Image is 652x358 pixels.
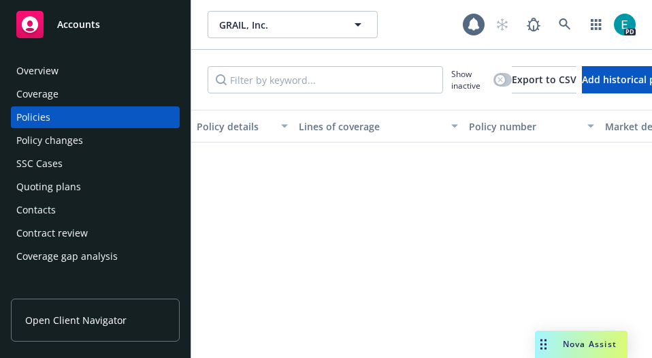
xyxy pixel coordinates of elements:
a: Coverage gap analysis [11,245,180,267]
button: Policy details [191,110,293,143]
span: GRAIL, Inc. [219,18,337,32]
a: Coverage [11,83,180,105]
div: Drag to move [535,331,552,358]
span: Open Client Navigator [25,313,127,327]
div: Policies [16,106,50,128]
div: Policy changes [16,130,83,151]
div: Lines of coverage [299,119,443,134]
div: Contacts [16,199,56,221]
div: Quoting plans [16,176,81,198]
a: Accounts [11,5,180,44]
div: Policy details [197,119,273,134]
img: photo [614,14,636,35]
a: Overview [11,60,180,82]
div: SSC Cases [16,153,63,175]
div: Contract review [16,222,88,244]
a: Report a Bug [520,11,547,38]
div: Coverage [16,83,59,105]
a: Search [551,11,578,38]
button: Policy number [463,110,600,143]
div: Overview [16,60,59,82]
button: GRAIL, Inc. [208,11,378,38]
button: Nova Assist [535,331,627,358]
a: Quoting plans [11,176,180,198]
span: Accounts [57,19,100,30]
button: Lines of coverage [293,110,463,143]
a: Contacts [11,199,180,221]
span: Export to CSV [512,73,576,86]
a: Start snowing [489,11,516,38]
a: Contract review [11,222,180,244]
span: Show inactive [451,68,488,91]
input: Filter by keyword... [208,66,443,93]
button: Export to CSV [512,66,576,93]
a: Policy changes [11,130,180,151]
div: Coverage gap analysis [16,245,118,267]
a: Switch app [583,11,610,38]
a: SSC Cases [11,153,180,175]
a: Policies [11,106,180,128]
div: Policy number [469,119,579,134]
span: Nova Assist [563,338,617,350]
